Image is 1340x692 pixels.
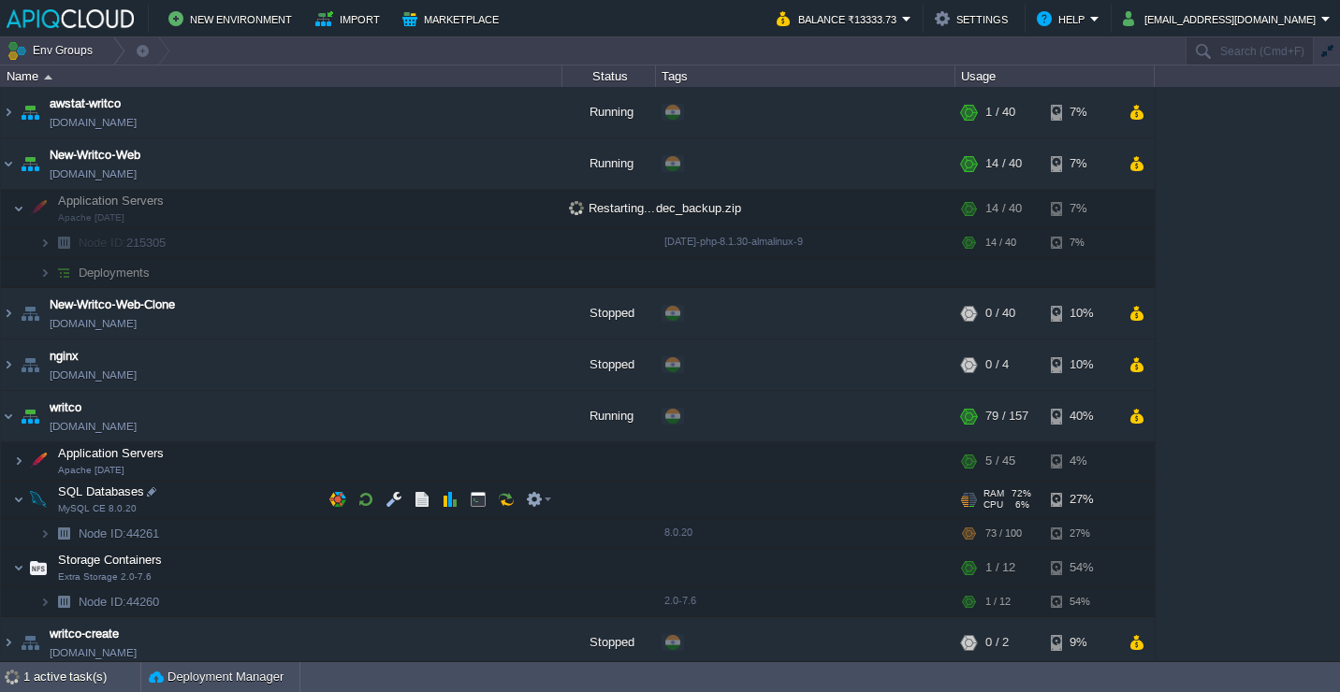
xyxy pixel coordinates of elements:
div: Running [562,138,656,189]
a: New-Writco-Web [50,146,140,165]
button: Balance ₹13333.73 [777,7,902,30]
img: AMDAwAAAACH5BAEAAAAALAAAAAABAAEAAAICRAEAOw== [51,519,77,548]
span: Storage Containers [56,552,165,568]
button: Help [1037,7,1090,30]
a: writco-create [50,625,119,643]
span: CPU [983,499,1003,511]
img: AMDAwAAAACH5BAEAAAAALAAAAAABAAEAAAICRAEAOw== [17,138,43,189]
div: 14 / 40 [985,190,1022,227]
div: 1 active task(s) [23,662,140,692]
span: 44261 [77,526,162,541]
img: AMDAwAAAACH5BAEAAAAALAAAAAABAAEAAAICRAEAOw== [13,481,24,518]
span: 72% [1012,488,1031,499]
img: AMDAwAAAACH5BAEAAAAALAAAAAABAAEAAAICRAEAOw== [13,190,24,227]
div: 40% [1051,391,1112,441]
a: writco [50,398,81,417]
button: Import [315,7,386,30]
button: Deployment Manager [149,668,284,686]
button: Env Groups [7,37,99,64]
img: AMDAwAAAACH5BAEAAAAALAAAAAABAAEAAAICRAEAOw== [51,258,77,287]
div: Status [563,65,655,87]
a: Node ID:44260 [77,594,162,610]
div: Stopped [562,339,656,390]
div: 1 / 40 [985,87,1015,137]
a: Application ServersApache [DATE] [56,446,167,460]
div: 14 / 40 [985,228,1016,257]
div: 0 / 40 [985,288,1015,339]
img: AMDAwAAAACH5BAEAAAAALAAAAAABAAEAAAICRAEAOw== [1,339,16,390]
div: 10% [1051,288,1112,339]
img: AMDAwAAAACH5BAEAAAAALAAAAAABAAEAAAICRAEAOw== [39,228,51,257]
a: SQL DatabasesMySQL CE 8.0.20 [56,484,147,498]
span: Node ID: [79,595,126,609]
span: Apache [DATE] [58,212,124,223]
span: MySQL CE 8.0.20 [58,503,137,514]
div: 10% [1051,339,1112,390]
img: AMDAwAAAACH5BAEAAAAALAAAAAABAAEAAAICRAEAOw== [25,442,51,480]
div: 0 / 4 [985,339,1009,390]
div: Usage [956,65,1154,87]
img: AMDAwAAAACH5BAEAAAAALAAAAAABAAEAAAICRAEAOw== [51,228,77,257]
span: Restarting... [569,201,655,215]
div: 7% [1051,228,1112,257]
div: Running [562,391,656,441]
a: Application ServersApache [DATE] [56,194,167,208]
span: [DATE]-php-8.1.30-almalinux-9 [664,236,803,247]
img: AMDAwAAAACH5BAEAAAAALAAAAAABAAEAAAICRAEAOw== [17,87,43,137]
a: awstat-writco [50,94,121,113]
img: AMDAwAAAACH5BAEAAAAALAAAAAABAAEAAAICRAEAOw== [1,391,16,441]
a: [DOMAIN_NAME] [50,314,137,333]
a: Node ID:215305 [77,235,168,251]
img: AMDAwAAAACH5BAEAAAAALAAAAAABAAEAAAICRAEAOw== [17,617,43,668]
span: SQL Databases [56,483,147,499]
button: Settings [935,7,1013,30]
span: RAM [983,488,1004,499]
span: Application Servers [56,445,167,461]
div: 27% [1051,519,1112,548]
a: [DOMAIN_NAME] [50,366,137,384]
span: Node ID: [79,236,126,250]
span: Apache [DATE] [58,465,124,476]
span: 6% [1011,499,1029,511]
div: Name [2,65,561,87]
img: AMDAwAAAACH5BAEAAAAALAAAAAABAAEAAAICRAEAOw== [13,442,24,480]
img: APIQCloud [7,9,134,28]
img: AMDAwAAAACH5BAEAAAAALAAAAAABAAEAAAICRAEAOw== [17,339,43,390]
div: 54% [1051,549,1112,586]
img: AMDAwAAAACH5BAEAAAAALAAAAAABAAEAAAICRAEAOw== [25,190,51,227]
div: 7% [1051,138,1112,189]
a: [DOMAIN_NAME] [50,643,137,662]
a: nginx [50,347,79,366]
a: [DOMAIN_NAME] [50,417,137,436]
a: Storage ContainersExtra Storage 2.0-7.6 [56,553,165,567]
div: 27% [1051,481,1112,518]
img: AMDAwAAAACH5BAEAAAAALAAAAAABAAEAAAICRAEAOw== [39,258,51,287]
div: 7% [1051,190,1112,227]
img: AMDAwAAAACH5BAEAAAAALAAAAAABAAEAAAICRAEAOw== [51,587,77,616]
div: 73 / 100 [985,519,1022,548]
a: Node ID:44261 [77,526,162,541]
button: New Environment [168,7,298,30]
img: AMDAwAAAACH5BAEAAAAALAAAAAABAAEAAAICRAEAOw== [1,138,16,189]
img: AMDAwAAAACH5BAEAAAAALAAAAAABAAEAAAICRAEAOw== [1,617,16,668]
div: 0 / 2 [985,617,1009,668]
img: AMDAwAAAACH5BAEAAAAALAAAAAABAAEAAAICRAEAOw== [39,587,51,616]
div: 79 / 157 [985,391,1028,441]
span: 2.0-7.6 [664,595,696,606]
div: 14 / 40 [985,138,1022,189]
a: New-Writco-Web-Clone [50,296,175,314]
button: Marketplace [402,7,504,30]
span: 215305 [77,235,168,251]
img: AMDAwAAAACH5BAEAAAAALAAAAAABAAEAAAICRAEAOw== [17,391,43,441]
div: Tags [657,65,954,87]
div: 4% [1051,442,1112,480]
span: Deployments [77,265,153,281]
span: 8.0.20 [664,526,692,538]
div: 1 / 12 [985,549,1015,586]
img: AMDAwAAAACH5BAEAAAAALAAAAAABAAEAAAICRAEAOw== [44,75,52,79]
